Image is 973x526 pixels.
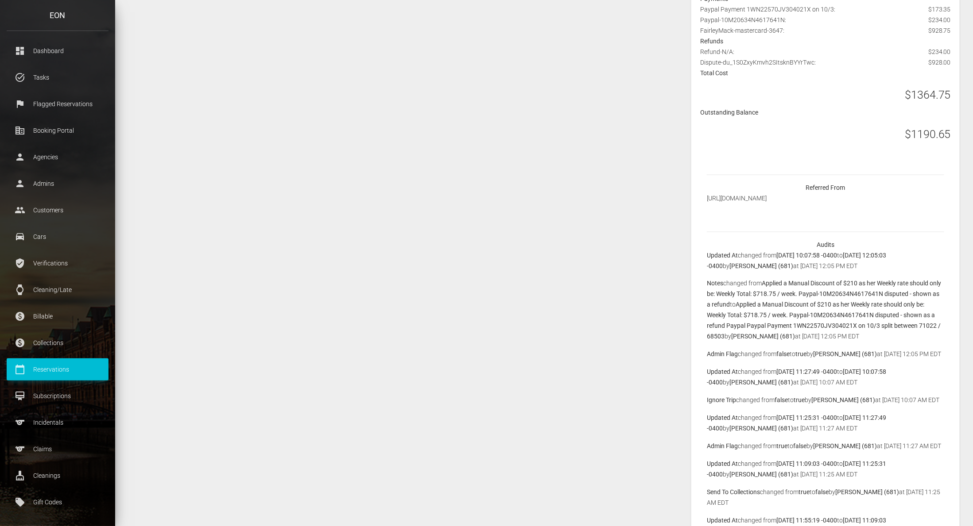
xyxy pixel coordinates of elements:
[694,46,957,68] div: Refund-N/A: Dispute-du_1S0ZxyKmvh2SItsknBYYrTwc:
[707,367,944,388] p: changed from to by at [DATE] 10:07 AM EDT
[694,4,957,36] div: Paypal Payment 1WN22570JV304021X on 10/3: Paypal-10M20634N4617641N: FairleyMack-mastercard-3647:
[7,491,109,513] a: local_offer Gift Codes
[776,351,790,358] b: false
[905,127,951,142] h3: $1190.65
[928,25,951,36] span: $928.75
[731,333,795,340] b: [PERSON_NAME] (681)
[799,489,810,496] b: true
[776,461,837,468] b: [DATE] 11:09:03 -0400
[13,150,102,164] p: Agencies
[13,283,102,296] p: Cleaning/Late
[13,336,102,349] p: Collections
[707,351,738,358] b: Admin Flag
[707,395,944,406] p: changed from to by at [DATE] 10:07 AM EDT
[13,389,102,403] p: Subscriptions
[7,358,109,380] a: calendar_today Reservations
[7,305,109,327] a: paid Billable
[13,469,102,482] p: Cleanings
[707,489,760,496] b: Send To Collections
[707,278,944,342] p: changed from to by at [DATE] 12:05 PM EDT
[7,438,109,460] a: sports Claims
[707,369,738,376] b: Updated At
[776,415,837,422] b: [DATE] 11:25:31 -0400
[7,332,109,354] a: paid Collections
[700,38,723,45] strong: Refunds
[7,385,109,407] a: card_membership Subscriptions
[795,351,806,358] b: true
[793,443,806,450] b: false
[7,173,109,195] a: person Admins
[707,349,944,360] p: changed from to by at [DATE] 12:05 PM EDT
[707,413,944,434] p: changed from to by at [DATE] 11:27 AM EDT
[13,177,102,190] p: Admins
[776,369,837,376] b: [DATE] 11:27:49 -0400
[707,461,738,468] b: Updated At
[707,487,944,508] p: changed from to by at [DATE] 11:25 AM EDT
[707,443,738,450] b: Admin Flag
[707,280,941,308] b: Applied a Manual Discount of $210 as her Weekly rate should only be: Weekly Total: $718.75 / week...
[13,124,102,137] p: Booking Portal
[815,489,829,496] b: false
[776,252,837,259] b: [DATE] 10:07:58 -0400
[13,363,102,376] p: Reservations
[707,250,944,271] p: changed from to by at [DATE] 12:05 PM EDT
[729,379,793,386] b: [PERSON_NAME] (681)
[7,119,109,142] a: corporate_fare Booking Portal
[776,517,837,524] b: [DATE] 11:55:19 -0400
[7,93,109,115] a: flag Flagged Reservations
[707,441,944,452] p: changed from to by at [DATE] 11:27 AM EDT
[707,459,944,480] p: changed from to by at [DATE] 11:25 AM EDT
[928,46,951,57] span: $234.00
[707,280,723,287] b: Notes
[13,203,102,217] p: Customers
[13,257,102,270] p: Verifications
[13,442,102,456] p: Claims
[707,252,738,259] b: Updated At
[7,199,109,221] a: people Customers
[794,397,805,404] b: true
[835,489,899,496] b: [PERSON_NAME] (681)
[928,15,951,25] span: $234.00
[13,44,102,58] p: Dashboard
[13,230,102,243] p: Cars
[7,40,109,62] a: dashboard Dashboard
[707,517,738,524] b: Updated At
[811,397,875,404] b: [PERSON_NAME] (681)
[928,57,951,68] span: $928.00
[7,146,109,168] a: person Agencies
[700,69,728,77] strong: Total Cost
[707,301,941,340] b: Applied a Manual Discount of $210 as her Weekly rate should only be: Weekly Total: $718.75 / week...
[700,193,951,203] div: [URL][DOMAIN_NAME]
[13,71,102,84] p: Tasks
[7,66,109,88] a: task_alt Tasks
[700,109,758,116] strong: Outstanding Balance
[7,252,109,274] a: verified_user Verifications
[813,443,877,450] b: [PERSON_NAME] (681)
[13,97,102,111] p: Flagged Reservations
[729,471,793,478] b: [PERSON_NAME] (681)
[13,416,102,429] p: Incidentals
[707,415,738,422] b: Updated At
[7,279,109,301] a: watch Cleaning/Late
[806,184,845,191] strong: Referred From
[905,87,951,103] h3: $1364.75
[776,443,787,450] b: true
[928,4,951,15] span: $173.35
[817,241,834,248] strong: Audits
[729,262,793,269] b: [PERSON_NAME] (681)
[13,310,102,323] p: Billable
[7,226,109,248] a: drive_eta Cars
[7,411,109,434] a: sports Incidentals
[775,397,788,404] b: false
[729,425,793,432] b: [PERSON_NAME] (681)
[7,465,109,487] a: cleaning_services Cleanings
[813,351,877,358] b: [PERSON_NAME] (681)
[707,397,736,404] b: Ignore Trip
[13,495,102,509] p: Gift Codes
